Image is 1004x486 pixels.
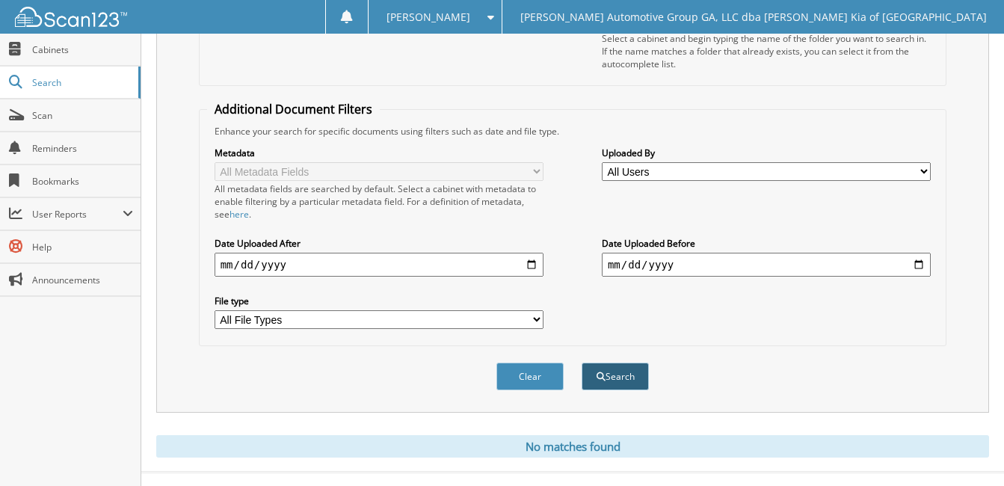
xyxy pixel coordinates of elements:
img: scan123-logo-white.svg [15,7,127,27]
span: User Reports [32,208,123,221]
span: Search [32,76,131,89]
label: Date Uploaded After [215,237,543,250]
span: [PERSON_NAME] [386,13,470,22]
span: Scan [32,109,133,122]
input: start [215,253,543,277]
span: [PERSON_NAME] Automotive Group GA, LLC dba [PERSON_NAME] Kia of [GEOGRAPHIC_DATA] [520,13,987,22]
input: end [602,253,931,277]
span: Cabinets [32,43,133,56]
button: Search [582,363,649,390]
label: Uploaded By [602,147,931,159]
div: Select a cabinet and begin typing the name of the folder you want to search in. If the name match... [602,32,931,70]
label: Date Uploaded Before [602,237,931,250]
div: All metadata fields are searched by default. Select a cabinet with metadata to enable filtering b... [215,182,543,221]
label: Metadata [215,147,543,159]
legend: Additional Document Filters [207,101,380,117]
label: File type [215,295,543,307]
span: Help [32,241,133,253]
div: Enhance your search for specific documents using filters such as date and file type. [207,125,939,138]
span: Bookmarks [32,175,133,188]
iframe: Chat Widget [929,414,1004,486]
button: Clear [496,363,564,390]
a: here [230,208,249,221]
span: Reminders [32,142,133,155]
span: Announcements [32,274,133,286]
div: No matches found [156,435,989,458]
